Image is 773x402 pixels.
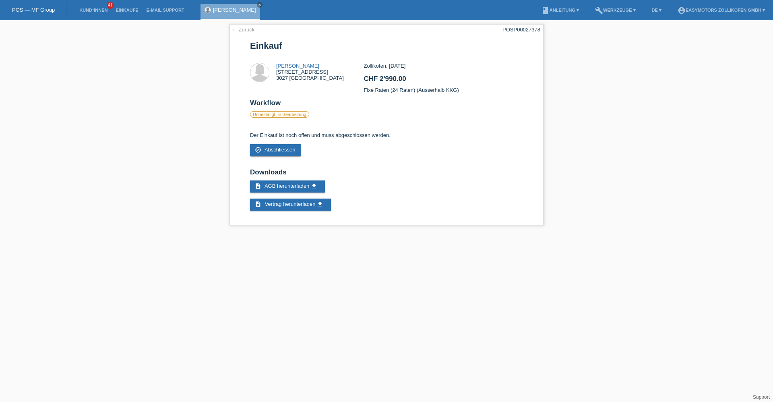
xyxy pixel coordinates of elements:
h1: Einkauf [250,41,523,51]
a: Support [753,394,770,400]
a: description Vertrag herunterladen get_app [250,199,331,211]
a: Einkäufe [112,8,142,12]
div: Zollikofen, [DATE] Fixe Raten (24 Raten) (Ausserhalb KKG) [364,63,523,99]
a: POS — MF Group [12,7,55,13]
a: ← Zurück [232,27,254,33]
a: Kund*innen [75,8,112,12]
h2: Workflow [250,99,523,111]
h2: CHF 2'990.00 [364,75,523,87]
i: build [595,6,603,15]
i: description [255,201,261,207]
div: [STREET_ADDRESS] 3027 [GEOGRAPHIC_DATA] [276,63,344,81]
a: check_circle_outline Abschliessen [250,144,301,156]
a: bookAnleitung ▾ [537,8,583,12]
h2: Downloads [250,168,523,180]
div: POSP00027378 [502,27,540,33]
i: get_app [311,183,317,189]
a: buildWerkzeuge ▾ [591,8,640,12]
i: get_app [317,201,323,207]
i: check_circle_outline [255,147,261,153]
p: Der Einkauf ist noch offen und muss abgeschlossen werden. [250,132,523,138]
a: E-Mail Support [143,8,188,12]
i: account_circle [678,6,686,15]
a: account_circleEasymotors Zollikofen GmbH ▾ [674,8,769,12]
span: AGB herunterladen [265,183,309,189]
i: book [542,6,550,15]
a: close [257,2,262,8]
label: Unbestätigt, in Bearbeitung [250,111,309,118]
i: close [258,3,262,7]
i: description [255,183,261,189]
a: [PERSON_NAME] [213,7,256,13]
a: DE ▾ [648,8,666,12]
span: Vertrag herunterladen [265,201,316,207]
span: Abschliessen [265,147,296,153]
a: [PERSON_NAME] [276,63,319,69]
span: 41 [107,2,114,9]
a: description AGB herunterladen get_app [250,180,325,193]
